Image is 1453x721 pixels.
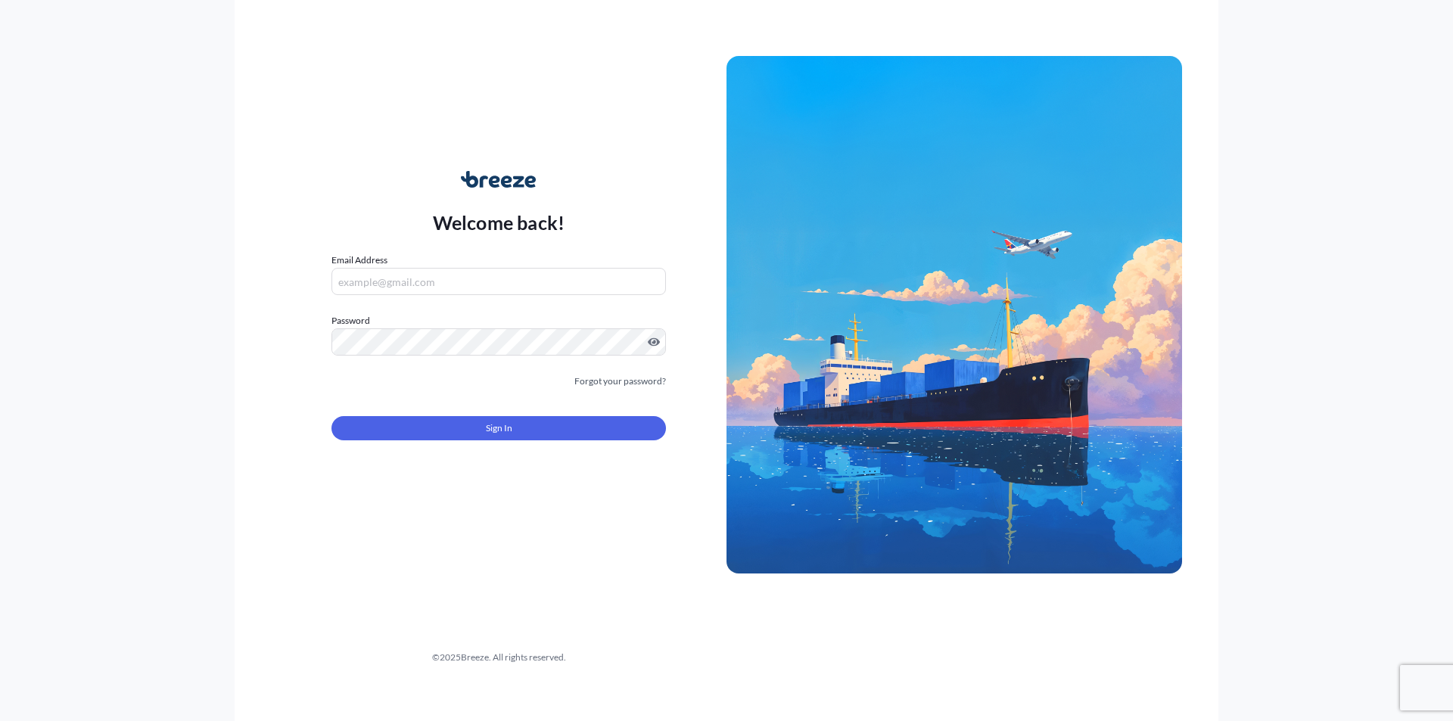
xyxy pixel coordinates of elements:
img: Ship illustration [726,56,1182,573]
label: Password [331,313,666,328]
div: © 2025 Breeze. All rights reserved. [271,650,726,665]
input: example@gmail.com [331,268,666,295]
label: Email Address [331,253,387,268]
p: Welcome back! [433,210,565,235]
button: Show password [648,336,660,348]
span: Sign In [486,421,512,436]
a: Forgot your password? [574,374,666,389]
button: Sign In [331,416,666,440]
